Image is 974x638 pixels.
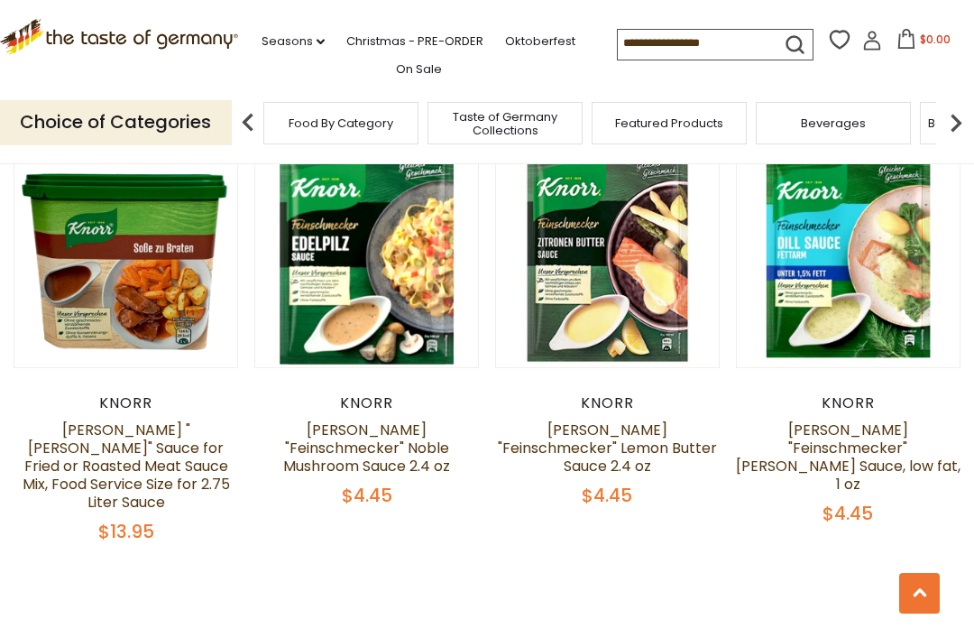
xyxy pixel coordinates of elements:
[938,105,974,141] img: next arrow
[736,394,960,412] div: Knorr
[230,105,266,141] img: previous arrow
[505,32,575,51] a: Oktoberfest
[396,60,442,79] a: On Sale
[495,394,720,412] div: Knorr
[346,32,483,51] a: Christmas - PRE-ORDER
[582,483,632,508] span: $4.45
[920,32,951,47] span: $0.00
[283,420,450,476] a: [PERSON_NAME] "Feinschmecker" Noble Mushroom Sauce 2.4 oz
[801,116,866,130] a: Beverages
[615,116,723,130] a: Featured Products
[255,144,478,367] img: Knorr
[14,144,237,367] img: Knorr
[262,32,325,51] a: Seasons
[822,501,873,526] span: $4.45
[736,420,960,495] a: [PERSON_NAME] "Feinschmecker" [PERSON_NAME] Sauce, low fat, 1 oz
[433,110,577,137] a: Taste of Germany Collections
[289,116,393,130] a: Food By Category
[98,519,154,544] span: $13.95
[23,420,230,513] a: [PERSON_NAME] "[PERSON_NAME]" Sauce for Fried or Roasted Meat Sauce Mix, Food Service Size for 2....
[342,483,392,508] span: $4.45
[254,394,479,412] div: Knorr
[496,144,719,367] img: Knorr
[886,29,962,56] button: $0.00
[737,144,960,367] img: Knorr
[498,420,717,476] a: [PERSON_NAME] "Feinschmecker" Lemon Butter Sauce 2.4 oz
[14,394,238,412] div: Knorr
